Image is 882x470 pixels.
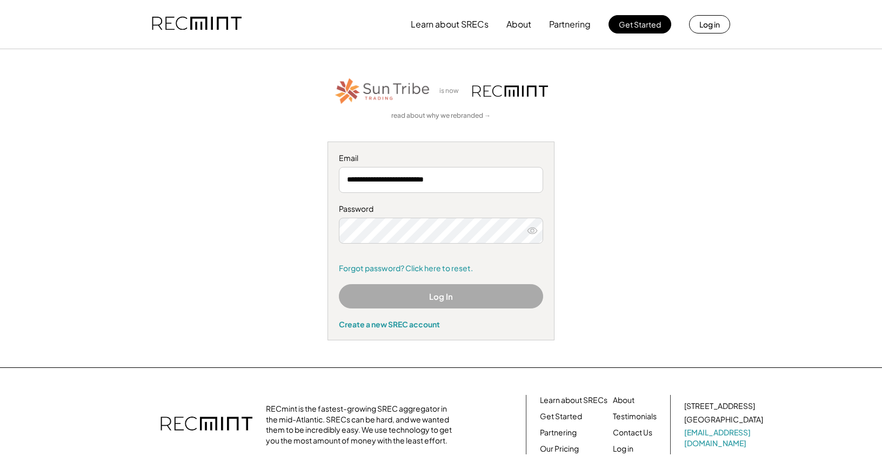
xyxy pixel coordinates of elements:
[334,76,431,106] img: STT_Horizontal_Logo%2B-%2BColor.png
[540,444,579,454] a: Our Pricing
[339,204,543,214] div: Password
[266,404,458,446] div: RECmint is the fastest-growing SREC aggregator in the mid-Atlantic. SRECs can be hard, and we wan...
[684,401,755,412] div: [STREET_ADDRESS]
[540,411,582,422] a: Get Started
[339,153,543,164] div: Email
[613,395,634,406] a: About
[391,111,491,120] a: read about why we rebranded →
[152,6,242,43] img: recmint-logotype%403x.png
[339,263,543,274] a: Forgot password? Click here to reset.
[613,444,633,454] a: Log in
[540,395,607,406] a: Learn about SRECs
[549,14,591,35] button: Partnering
[684,414,763,425] div: [GEOGRAPHIC_DATA]
[506,14,531,35] button: About
[339,319,543,329] div: Create a new SREC account
[437,86,467,96] div: is now
[684,427,765,448] a: [EMAIL_ADDRESS][DOMAIN_NAME]
[609,15,671,33] button: Get Started
[472,85,548,97] img: recmint-logotype%403x.png
[339,284,543,308] button: Log In
[540,427,577,438] a: Partnering
[689,15,730,33] button: Log in
[411,14,489,35] button: Learn about SRECs
[613,411,657,422] a: Testimonials
[161,406,252,444] img: recmint-logotype%403x.png
[613,427,652,438] a: Contact Us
